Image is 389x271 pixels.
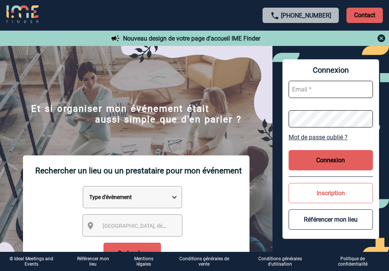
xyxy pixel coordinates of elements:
[289,134,373,141] a: Mot de passe oublié ?
[329,256,377,267] p: Politique de confidentialité
[289,183,373,203] button: Inscription
[289,209,373,230] button: Référencer mon lieu
[35,155,242,186] p: Rechercher un lieu ou un prestataire pour mon événement
[281,12,331,19] a: [PHONE_NUMBER]
[289,65,373,75] span: Connexion
[250,256,310,267] p: Conditions générales d'utilisation
[346,8,383,23] p: Contact
[103,223,209,229] span: [GEOGRAPHIC_DATA], département, région...
[103,243,161,264] input: Rechercher
[129,256,159,267] p: Mentions légales
[289,150,373,170] button: Connexion
[270,11,279,20] img: call-24-px.png
[171,256,244,267] a: Conditions générales de vente
[177,256,231,267] p: Conditions générales de vente
[6,256,57,267] div: © Ideal Meetings and Events
[76,256,111,267] a: Référencer mon lieu
[289,81,373,98] input: Email *
[323,256,389,267] a: Politique de confidentialité
[123,256,171,267] a: Mentions légales
[244,256,323,267] a: Conditions générales d'utilisation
